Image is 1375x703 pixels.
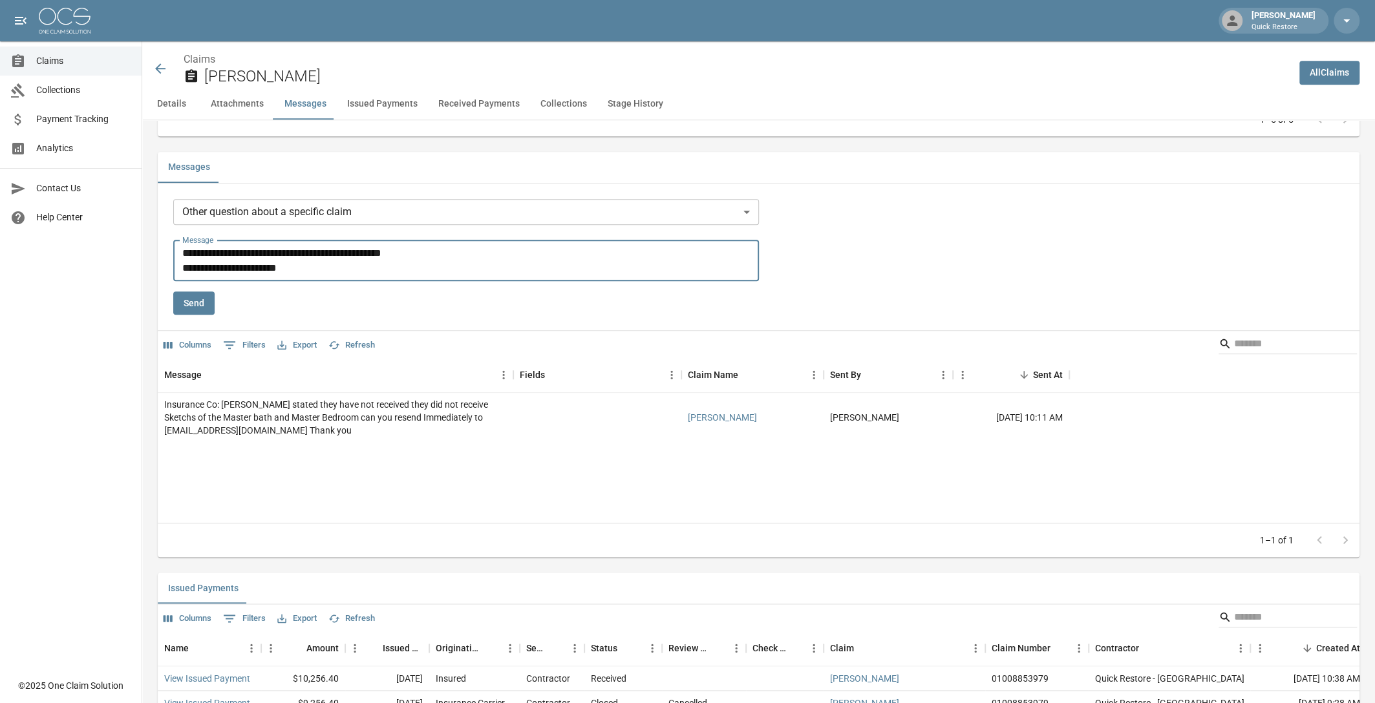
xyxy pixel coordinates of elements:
[1260,534,1294,547] p: 1–1 of 1
[158,357,513,393] div: Message
[1219,607,1357,630] div: Search
[482,639,500,657] button: Sort
[966,638,985,658] button: Menu
[520,630,584,666] div: Sent To
[992,630,1050,666] div: Claim Number
[688,357,738,393] div: Claim Name
[429,630,520,666] div: Originating From
[36,182,131,195] span: Contact Us
[1095,630,1139,666] div: Contractor
[953,365,972,384] button: Menu
[337,89,428,120] button: Issued Payments
[854,639,872,657] button: Sort
[830,411,899,424] div: Hope Webber
[261,630,345,666] div: Amount
[164,357,202,393] div: Message
[786,639,804,657] button: Sort
[617,639,635,657] button: Sort
[643,638,662,658] button: Menu
[158,572,249,603] button: Issued Payments
[436,630,482,666] div: Originating From
[565,638,584,658] button: Menu
[547,639,565,657] button: Sort
[526,630,547,666] div: Sent To
[953,357,1069,393] div: Sent At
[158,152,1359,183] div: related-list tabs
[591,672,626,685] div: Received
[1089,666,1250,691] div: Quick Restore - [GEOGRAPHIC_DATA]
[18,679,123,692] div: © 2025 One Claim Solution
[325,335,378,355] button: Refresh
[1298,639,1316,657] button: Sort
[746,630,824,666] div: Check Number
[202,366,220,384] button: Sort
[160,609,215,629] button: Select columns
[520,357,545,393] div: Fields
[204,67,1289,86] h2: [PERSON_NAME]
[345,630,429,666] div: Issued Date
[830,672,899,685] a: [PERSON_NAME]
[752,630,786,666] div: Check Number
[164,672,250,685] a: View Issued Payment
[200,89,274,120] button: Attachments
[591,630,617,666] div: Status
[513,357,681,393] div: Fields
[1316,630,1360,666] div: Created At
[306,630,339,666] div: Amount
[164,630,189,666] div: Name
[584,630,662,666] div: Status
[345,638,365,658] button: Menu
[681,357,824,393] div: Claim Name
[142,89,200,120] button: Details
[428,89,530,120] button: Received Payments
[164,398,507,437] div: Insurance Co: Wardlaw stated they have not received they did not receive Sketchs of the Master ba...
[804,365,824,384] button: Menu
[158,152,220,183] button: Messages
[1015,366,1033,384] button: Sort
[261,638,281,658] button: Menu
[1069,638,1089,658] button: Menu
[261,666,345,691] div: $10,256.40
[158,572,1359,603] div: related-list tabs
[727,638,746,658] button: Menu
[824,357,953,393] div: Sent By
[1299,61,1359,85] a: AllClaims
[36,112,131,126] span: Payment Tracking
[933,365,953,384] button: Menu
[242,638,261,658] button: Menu
[526,672,570,685] div: Contractor
[992,672,1049,685] div: 01008853979
[1250,666,1367,691] div: [DATE] 10:38 AM
[274,609,320,629] button: Export
[36,83,131,97] span: Collections
[830,357,861,393] div: Sent By
[1231,638,1250,658] button: Menu
[494,365,513,384] button: Menu
[220,335,269,355] button: Show filters
[824,630,985,666] div: Claim
[189,639,207,657] button: Sort
[8,8,34,34] button: open drawer
[1246,9,1321,32] div: [PERSON_NAME]
[36,54,131,68] span: Claims
[953,393,1069,443] div: [DATE] 10:11 AM
[142,89,1375,120] div: anchor tabs
[545,366,563,384] button: Sort
[383,630,423,666] div: Issued Date
[738,366,756,384] button: Sort
[662,365,681,384] button: Menu
[709,639,727,657] button: Sort
[220,608,269,629] button: Show filters
[365,639,383,657] button: Sort
[1250,638,1270,658] button: Menu
[36,211,131,224] span: Help Center
[1250,630,1367,666] div: Created At
[274,335,320,355] button: Export
[288,639,306,657] button: Sort
[184,53,215,65] a: Claims
[1050,639,1069,657] button: Sort
[830,630,854,666] div: Claim
[345,666,429,691] div: [DATE]
[985,630,1089,666] div: Claim Number
[173,291,215,315] button: Send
